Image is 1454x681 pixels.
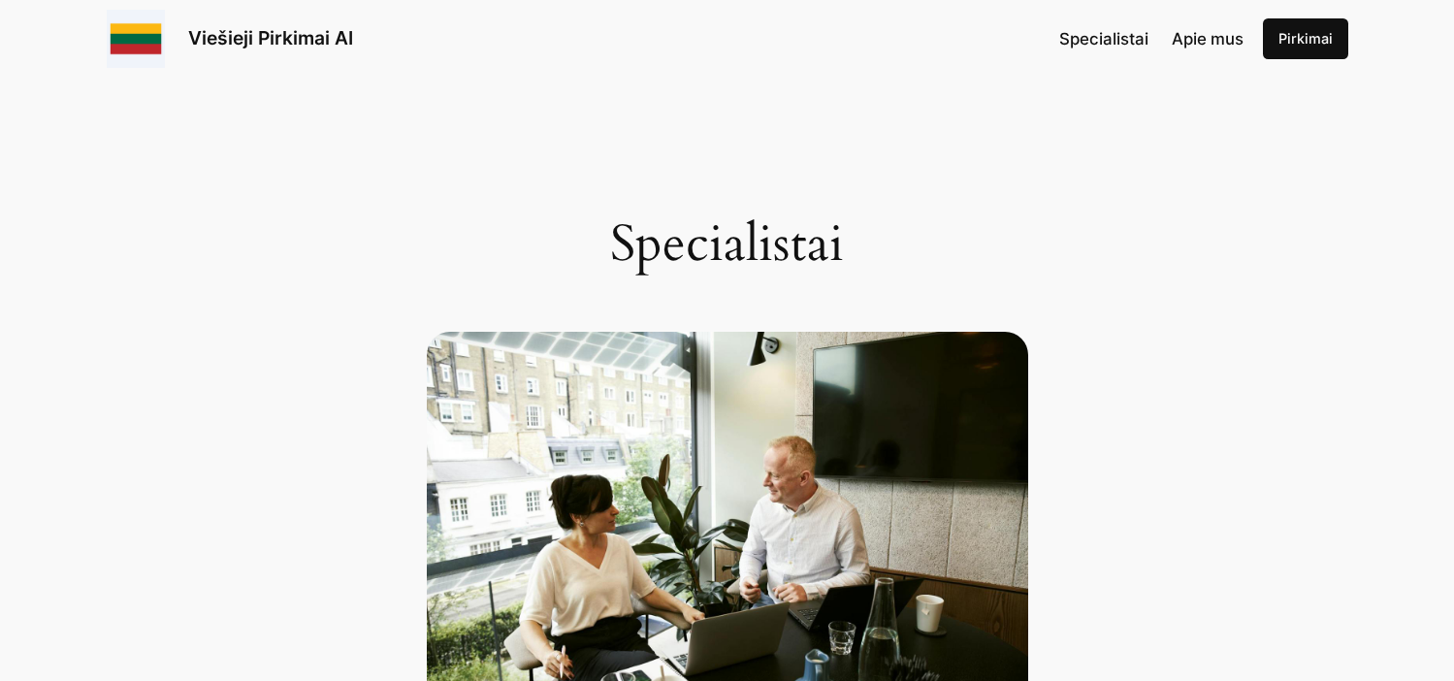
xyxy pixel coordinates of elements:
[1059,26,1244,51] nav: Navigation
[188,26,353,49] a: Viešieji Pirkimai AI
[1172,29,1244,49] span: Apie mus
[1172,26,1244,51] a: Apie mus
[1059,29,1148,49] span: Specialistai
[1059,26,1148,51] a: Specialistai
[107,10,165,68] img: Viešieji pirkimai logo
[1263,18,1348,59] a: Pirkimai
[427,215,1028,274] h1: Specialistai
